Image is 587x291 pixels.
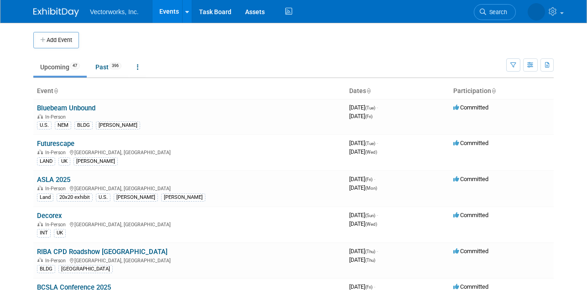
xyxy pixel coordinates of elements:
span: - [374,176,375,182]
a: Past396 [89,58,128,76]
span: (Tue) [365,105,375,110]
button: Add Event [33,32,79,48]
div: BLDG [37,265,55,273]
span: (Thu) [365,258,375,263]
a: Futurescape [37,140,74,148]
span: In-Person [45,258,68,264]
a: Search [474,4,516,20]
img: Tania Arabian [528,3,545,21]
img: In-Person Event [37,150,43,154]
th: Participation [450,83,554,99]
div: [GEOGRAPHIC_DATA] [58,265,113,273]
span: (Fri) [365,177,372,182]
span: Committed [453,176,488,182]
a: Upcoming47 [33,58,87,76]
div: [GEOGRAPHIC_DATA], [GEOGRAPHIC_DATA] [37,148,342,156]
a: RIBA CPD Roadshow [GEOGRAPHIC_DATA] [37,248,168,256]
span: (Fri) [365,285,372,290]
img: In-Person Event [37,186,43,190]
img: In-Person Event [37,114,43,119]
a: Sort by Event Name [53,87,58,94]
span: [DATE] [349,212,378,218]
a: Sort by Start Date [366,87,371,94]
span: (Mon) [365,186,377,191]
span: (Wed) [365,150,377,155]
span: (Thu) [365,249,375,254]
span: - [377,104,378,111]
span: [DATE] [349,256,375,263]
span: (Tue) [365,141,375,146]
span: Vectorworks, Inc. [90,8,139,16]
span: Committed [453,212,488,218]
div: NEM [55,121,71,130]
span: In-Person [45,114,68,120]
th: Dates [346,83,450,99]
div: BLDG [74,121,93,130]
span: 396 [109,62,121,69]
span: (Fri) [365,114,372,119]
span: [DATE] [349,220,377,227]
div: UK [58,157,70,166]
a: Sort by Participation Type [491,87,496,94]
div: [GEOGRAPHIC_DATA], [GEOGRAPHIC_DATA] [37,184,342,192]
span: Search [486,9,507,16]
span: [DATE] [349,283,375,290]
span: Committed [453,248,488,255]
div: 20x20 exhibit [57,193,93,202]
span: [DATE] [349,140,378,146]
span: In-Person [45,186,68,192]
span: Committed [453,140,488,146]
div: [PERSON_NAME] [114,193,158,202]
span: In-Person [45,222,68,228]
span: (Sun) [365,213,375,218]
span: In-Person [45,150,68,156]
span: Committed [453,283,488,290]
div: LAND [37,157,55,166]
img: ExhibitDay [33,8,79,17]
div: U.S. [96,193,110,202]
span: (Wed) [365,222,377,227]
div: [PERSON_NAME] [73,157,118,166]
a: Decorex [37,212,62,220]
span: [DATE] [349,113,372,120]
span: Committed [453,104,488,111]
img: In-Person Event [37,258,43,262]
div: [PERSON_NAME] [96,121,140,130]
span: [DATE] [349,184,377,191]
div: INT [37,229,51,237]
div: Land [37,193,53,202]
span: [DATE] [349,148,377,155]
span: - [377,248,378,255]
span: [DATE] [349,104,378,111]
a: ASLA 2025 [37,176,70,184]
span: - [377,140,378,146]
span: [DATE] [349,248,378,255]
div: [PERSON_NAME] [161,193,205,202]
span: [DATE] [349,176,375,182]
div: U.S. [37,121,52,130]
th: Event [33,83,346,99]
span: 47 [70,62,80,69]
span: - [377,212,378,218]
span: - [374,283,375,290]
div: [GEOGRAPHIC_DATA], [GEOGRAPHIC_DATA] [37,220,342,228]
div: [GEOGRAPHIC_DATA], [GEOGRAPHIC_DATA] [37,256,342,264]
a: Bluebeam Unbound [37,104,95,112]
div: UK [54,229,66,237]
img: In-Person Event [37,222,43,226]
